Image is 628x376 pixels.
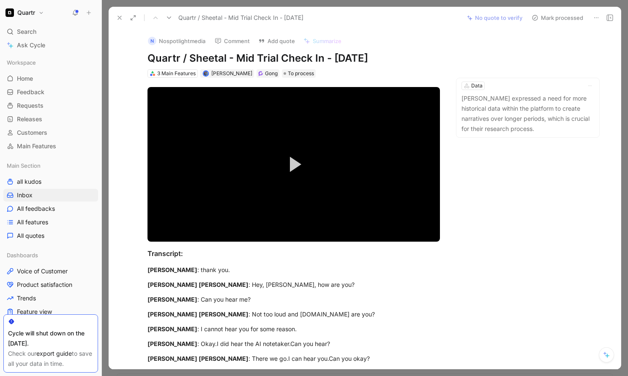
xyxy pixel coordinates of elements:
div: Search [3,25,98,38]
a: All features [3,216,98,229]
h1: Quartr / Sheetal - Mid Trial Check In - [DATE] [147,52,440,65]
span: Customers [17,128,47,137]
span: Requests [17,101,44,110]
span: Voice of Customer [17,267,68,275]
span: All feedbacks [17,204,55,213]
img: Quartr [5,8,14,17]
mark: [PERSON_NAME] [PERSON_NAME] [147,281,248,288]
a: all kudos [3,175,98,188]
span: Workspace [7,58,36,67]
mark: [PERSON_NAME] [147,266,197,273]
div: Gong [265,69,278,78]
a: Trends [3,292,98,305]
span: Inbox [17,191,33,199]
span: All quotes [17,232,44,240]
span: Ask Cycle [17,40,45,50]
div: Cycle will shut down on the [DATE]. [8,328,93,349]
span: Trends [17,294,36,302]
div: Dashboards [3,249,98,262]
button: No quote to verify [463,12,526,24]
div: : Can you hear me? [147,295,440,304]
div: : Hey, [PERSON_NAME], how are you? [147,280,440,289]
mark: [PERSON_NAME] [147,325,197,332]
span: Dashboards [7,251,38,259]
a: export guide [36,350,72,357]
a: Ask Cycle [3,39,98,52]
div: DashboardsVoice of CustomerProduct satisfactionTrendsFeature viewCustomer view [3,249,98,332]
div: To process [282,69,316,78]
a: Releases [3,113,98,125]
button: Comment [211,35,254,47]
span: Main Features [17,142,56,150]
div: Data [471,82,483,90]
button: Summarize [300,35,345,47]
span: Summarize [313,37,341,45]
span: To process [288,69,314,78]
div: Main Sectionall kudosInboxAll feedbacksAll featuresAll quotes [3,159,98,242]
mark: [PERSON_NAME] [147,296,197,303]
mark: [PERSON_NAME] [PERSON_NAME] [147,311,248,318]
div: Main Section [3,159,98,172]
div: : There we go.I can hear you.Can you okay? [147,354,440,363]
button: NNospotlightmedia [144,35,209,47]
a: Voice of Customer [3,265,98,278]
span: Main Section [7,161,41,170]
img: avatar [203,71,208,76]
span: all kudos [17,177,41,186]
span: Releases [17,115,42,123]
button: Play Video [275,145,313,183]
a: Feature view [3,305,98,318]
a: Product satisfaction [3,278,98,291]
div: Check our to save all your data in time. [8,349,93,369]
mark: [PERSON_NAME] [147,340,197,347]
a: Feedback [3,86,98,98]
div: Transcript: [147,248,440,259]
a: Customers [3,126,98,139]
span: Feedback [17,88,44,96]
div: : Not too loud and [DOMAIN_NAME] are you? [147,310,440,319]
a: Requests [3,99,98,112]
h1: Quartr [17,9,35,16]
div: Video Player [147,87,440,242]
p: [PERSON_NAME] expressed a need for more historical data within the platform to create narratives ... [461,93,594,134]
div: N [148,37,156,45]
button: Mark processed [528,12,587,24]
div: : Okay.I did hear the AI notetaker.Can you hear? [147,339,440,348]
div: Workspace [3,56,98,69]
span: Quartr / Sheetal - Mid Trial Check In - [DATE] [178,13,303,23]
div: 3 Main Features [157,69,196,78]
span: All features [17,218,48,226]
button: Add quote [254,35,299,47]
div: : I cannot hear you for some reason. [147,324,440,333]
span: [PERSON_NAME] [211,70,252,76]
div: : thank you. [147,265,440,274]
span: Search [17,27,36,37]
a: All feedbacks [3,202,98,215]
span: Home [17,74,33,83]
button: QuartrQuartr [3,7,46,19]
a: Home [3,72,98,85]
a: Main Features [3,140,98,153]
span: Feature view [17,308,52,316]
a: All quotes [3,229,98,242]
a: Inbox [3,189,98,202]
span: Product satisfaction [17,281,72,289]
mark: [PERSON_NAME] [PERSON_NAME] [147,355,248,362]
